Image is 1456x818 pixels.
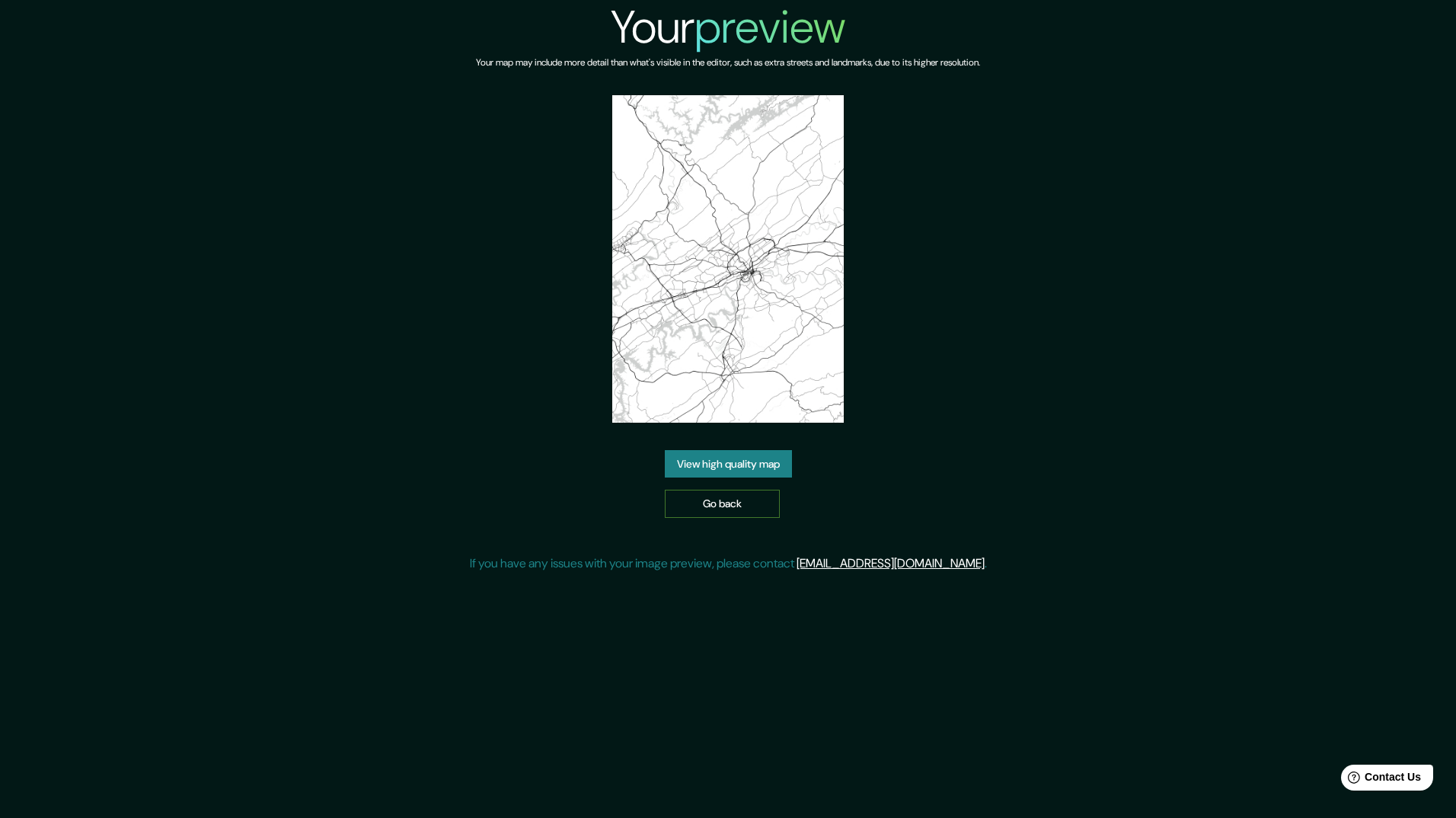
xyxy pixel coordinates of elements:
p: If you have any issues with your image preview, please contact . [470,554,987,573]
iframe: Help widget launcher [1320,759,1439,801]
a: [EMAIL_ADDRESS][DOMAIN_NAME] [797,555,985,571]
img: created-map-preview [612,95,844,423]
a: View high quality map [665,450,792,478]
a: Go back [665,490,780,518]
h6: Your map may include more detail than what's visible in the editor, such as extra streets and lan... [476,55,980,71]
